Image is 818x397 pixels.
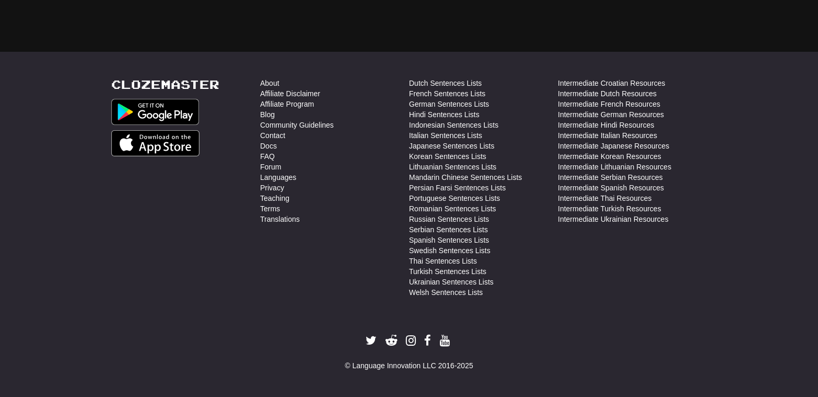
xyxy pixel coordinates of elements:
[558,193,652,203] a: Intermediate Thai Resources
[558,99,660,109] a: Intermediate French Resources
[260,214,300,224] a: Translations
[558,162,671,172] a: Intermediate Lithuanian Resources
[111,360,707,371] div: © Language Innovation LLC 2016-2025
[558,141,669,151] a: Intermediate Japanese Resources
[409,109,480,120] a: Hindi Sentences Lists
[111,78,219,91] a: Clozemaster
[260,151,275,162] a: FAQ
[558,151,661,162] a: Intermediate Korean Resources
[409,256,477,266] a: Thai Sentences Lists
[260,203,280,214] a: Terms
[409,214,489,224] a: Russian Sentences Lists
[409,287,483,298] a: Welsh Sentences Lists
[260,162,281,172] a: Forum
[558,130,657,141] a: Intermediate Italian Resources
[409,193,500,203] a: Portuguese Sentences Lists
[409,245,490,256] a: Swedish Sentences Lists
[558,120,654,130] a: Intermediate Hindi Resources
[111,130,200,156] img: Get it on App Store
[558,88,657,99] a: Intermediate Dutch Resources
[409,88,485,99] a: French Sentences Lists
[260,88,320,99] a: Affiliate Disclaimer
[260,130,285,141] a: Contact
[409,235,489,245] a: Spanish Sentences Lists
[409,151,486,162] a: Korean Sentences Lists
[409,130,482,141] a: Italian Sentences Lists
[409,120,498,130] a: Indonesian Sentences Lists
[260,78,279,88] a: About
[558,183,664,193] a: Intermediate Spanish Resources
[558,78,665,88] a: Intermediate Croatian Resources
[409,266,486,277] a: Turkish Sentences Lists
[111,99,199,125] img: Get it on Google Play
[409,141,494,151] a: Japanese Sentences Lists
[260,120,334,130] a: Community Guidelines
[558,172,663,183] a: Intermediate Serbian Resources
[260,183,284,193] a: Privacy
[260,141,277,151] a: Docs
[409,277,494,287] a: Ukrainian Sentences Lists
[260,99,314,109] a: Affiliate Program
[409,99,489,109] a: German Sentences Lists
[409,172,522,183] a: Mandarin Chinese Sentences Lists
[409,162,496,172] a: Lithuanian Sentences Lists
[558,214,669,224] a: Intermediate Ukrainian Resources
[558,203,661,214] a: Intermediate Turkish Resources
[409,224,488,235] a: Serbian Sentences Lists
[409,183,506,193] a: Persian Farsi Sentences Lists
[260,109,275,120] a: Blog
[409,203,496,214] a: Romanian Sentences Lists
[558,109,664,120] a: Intermediate German Resources
[409,78,482,88] a: Dutch Sentences Lists
[260,172,296,183] a: Languages
[260,193,289,203] a: Teaching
